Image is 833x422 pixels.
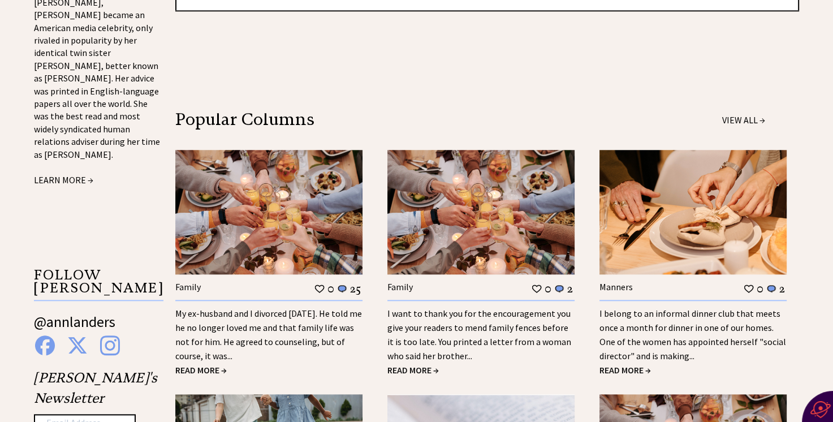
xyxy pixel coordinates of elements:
[599,364,651,376] a: READ MORE →
[175,281,201,292] a: Family
[599,150,787,275] img: manners.jpg
[67,335,88,355] img: x%20blue.png
[336,284,348,294] img: message_round%201.png
[100,335,120,355] img: instagram%20blue.png
[387,281,413,292] a: Family
[387,150,575,275] img: family.jpg
[175,308,362,361] a: My ex-husband and I divorced [DATE]. He told me he no longer loved me and that family life was no...
[599,308,786,361] a: I belong to an informal dinner club that meets once a month for dinner in one of our homes. One o...
[743,283,754,294] img: heart_outline%201.png
[722,114,765,126] a: VIEW ALL →
[599,281,633,292] a: Manners
[34,312,115,342] a: @annlanders
[314,283,325,294] img: heart_outline%201.png
[756,281,764,296] td: 0
[175,364,227,376] a: READ MORE →
[327,281,335,296] td: 0
[567,281,573,296] td: 2
[387,364,439,376] a: READ MORE →
[779,281,785,296] td: 2
[34,174,93,186] a: LEARN MORE →
[766,284,777,294] img: message_round%201.png
[175,150,362,275] img: family.jpg
[387,308,571,361] a: I want to thank you for the encouragement you give your readers to mend family fences before it i...
[34,269,163,301] p: FOLLOW [PERSON_NAME]
[554,284,565,294] img: message_round%201.png
[35,335,55,355] img: facebook%20blue.png
[544,281,552,296] td: 0
[531,283,542,294] img: heart_outline%201.png
[349,281,361,296] td: 25
[175,113,550,126] div: Popular Columns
